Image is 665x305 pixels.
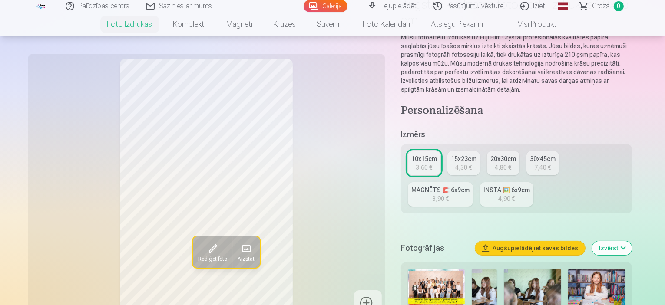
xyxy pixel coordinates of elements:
h5: Izmērs [401,128,632,141]
span: Aizstāt [237,256,254,262]
a: Foto izdrukas [97,12,163,36]
div: 30x45cm [530,154,556,163]
a: Magnēti [216,12,263,36]
div: MAGNĒTS 🧲 6x9cm [411,186,470,194]
div: INSTA 🖼️ 6x9cm [483,186,530,194]
a: Suvenīri [307,12,353,36]
img: /fa1 [36,3,46,9]
span: Rediģēt foto [198,256,227,262]
a: INSTA 🖼️ 6x9cm4,90 € [480,182,533,207]
div: 20x30cm [490,154,516,163]
span: 0 [614,1,624,11]
a: Krūzes [263,12,307,36]
a: Atslēgu piekariņi [421,12,494,36]
a: Visi produkti [494,12,569,36]
a: 15x23cm4,30 € [447,151,480,175]
button: Rediģēt foto [192,236,232,268]
div: 3,90 € [432,194,449,203]
div: 4,90 € [498,194,515,203]
button: Augšupielādējiet savas bildes [475,241,585,255]
a: Foto kalendāri [353,12,421,36]
div: 4,30 € [455,163,472,172]
div: 7,40 € [534,163,551,172]
a: 10x15cm3,60 € [408,151,440,175]
button: Izvērst [592,241,632,255]
h5: Fotogrāfijas [401,242,469,254]
p: Mūsu fotoattēlu izdrukas uz Fuji Film Crystal profesionālās kvalitātes papīra saglabās jūsu īpašo... [401,33,632,94]
a: 20x30cm4,80 € [487,151,519,175]
button: Aizstāt [232,236,259,268]
h4: Personalizēšana [401,104,632,118]
span: Grozs [592,1,610,11]
div: 3,60 € [416,163,432,172]
a: Komplekti [163,12,216,36]
div: 15x23cm [451,154,476,163]
a: 30x45cm7,40 € [526,151,559,175]
div: 10x15cm [411,154,437,163]
a: MAGNĒTS 🧲 6x9cm3,90 € [408,182,473,207]
div: 4,80 € [495,163,511,172]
